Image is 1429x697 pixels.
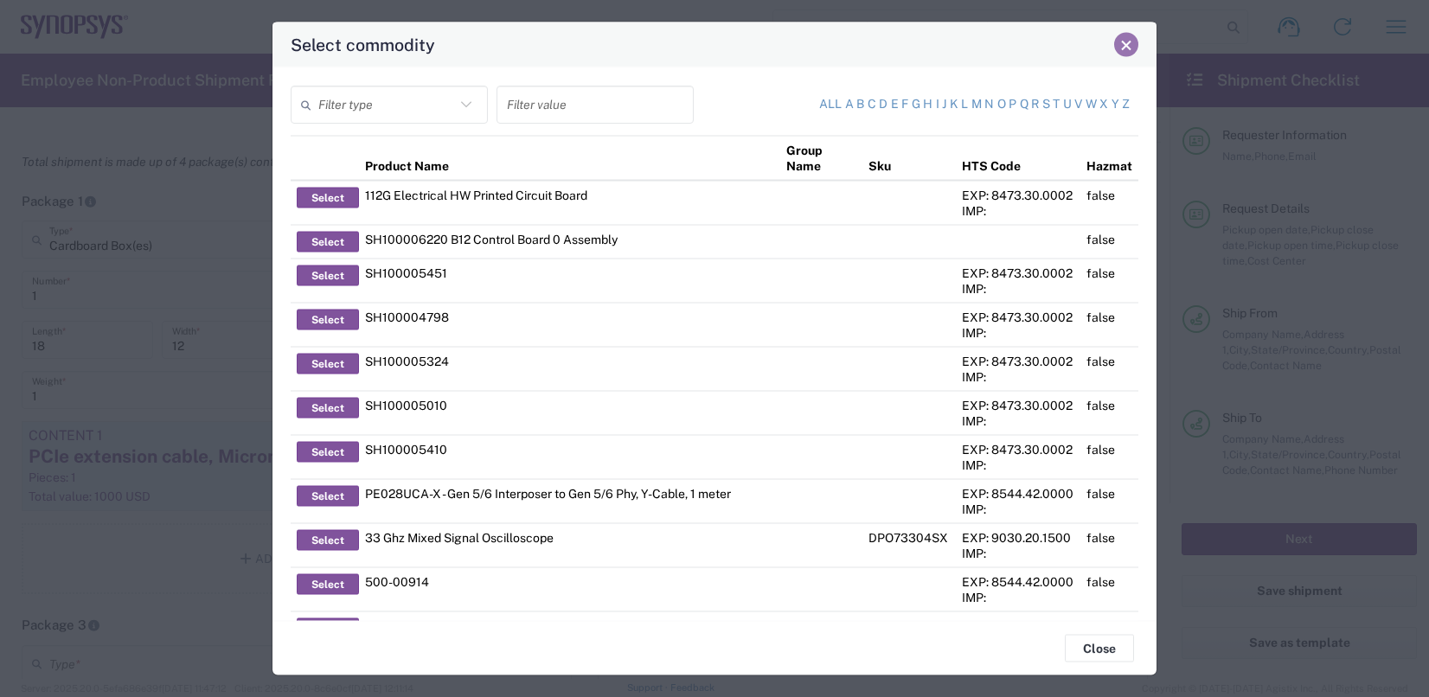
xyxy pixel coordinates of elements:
[1063,96,1072,113] a: u
[961,96,968,113] a: l
[971,96,982,113] a: m
[359,523,780,567] td: 33 Ghz Mixed Signal Oscilloscope
[359,259,780,303] td: SH100005451
[962,530,1074,546] div: EXP: 9030.20.1500
[901,96,908,113] a: f
[1080,611,1138,655] td: false
[962,369,1074,385] div: IMP:
[862,136,956,181] th: Sku
[1122,96,1130,113] a: z
[359,303,780,347] td: SH100004798
[984,96,994,113] a: n
[1080,225,1138,259] td: false
[862,523,956,567] td: DPO73304SX
[962,325,1074,341] div: IMP:
[1065,635,1134,662] button: Close
[962,354,1074,369] div: EXP: 8473.30.0002
[891,96,899,113] a: e
[912,96,920,113] a: g
[297,188,359,208] button: Select
[1112,96,1119,113] a: y
[962,486,1074,502] div: EXP: 8544.42.0000
[359,567,780,611] td: 500-00914
[962,546,1074,561] div: IMP:
[297,530,359,551] button: Select
[950,96,958,113] a: k
[297,618,359,639] button: Select
[291,32,435,57] h4: Select commodity
[297,354,359,374] button: Select
[1080,303,1138,347] td: false
[1053,96,1060,113] a: t
[297,310,359,330] button: Select
[1080,435,1138,479] td: false
[359,435,780,479] td: SH100005410
[359,611,780,655] td: 5m MM OM4 fiber cables
[962,310,1074,325] div: EXP: 8473.30.0002
[359,391,780,435] td: SH100005010
[1080,479,1138,523] td: false
[1114,33,1138,57] button: Close
[856,96,864,113] a: b
[936,96,939,113] a: i
[819,96,842,113] a: All
[1080,136,1138,181] th: Hazmat
[962,457,1074,473] div: IMP:
[780,136,862,181] th: Group Name
[962,618,1074,634] div: EXP: 8517.62.0085
[1080,567,1138,611] td: false
[962,265,1074,281] div: EXP: 8473.30.0002
[1080,523,1138,567] td: false
[359,136,780,181] th: Product Name
[1020,96,1028,113] a: q
[359,181,780,226] td: 112G Electrical HW Printed Circuit Board
[962,398,1074,413] div: EXP: 8473.30.0002
[1099,96,1108,113] a: x
[962,574,1074,590] div: EXP: 8544.42.0000
[297,574,359,595] button: Select
[359,479,780,523] td: PE028UCA-X - Gen 5/6 Interposer to Gen 5/6 Phy, Y-Cable, 1 meter
[1080,347,1138,391] td: false
[962,590,1074,605] div: IMP:
[962,203,1074,219] div: IMP:
[297,442,359,463] button: Select
[1086,96,1097,113] a: w
[845,96,854,113] a: a
[1042,96,1050,113] a: s
[359,347,780,391] td: SH100005324
[923,96,932,113] a: h
[1074,96,1082,113] a: v
[1080,259,1138,303] td: false
[868,96,876,113] a: c
[1031,96,1039,113] a: r
[297,232,359,253] button: Select
[962,442,1074,457] div: EXP: 8473.30.0002
[956,136,1080,181] th: HTS Code
[962,281,1074,297] div: IMP:
[297,486,359,507] button: Select
[997,96,1006,113] a: o
[879,96,888,113] a: d
[297,398,359,419] button: Select
[297,265,359,286] button: Select
[942,96,946,113] a: j
[359,225,780,259] td: SH100006220 B12 Control Board 0 Assembly
[1009,96,1016,113] a: p
[1080,391,1138,435] td: false
[962,502,1074,517] div: IMP:
[962,188,1074,203] div: EXP: 8473.30.0002
[962,413,1074,429] div: IMP:
[1080,181,1138,226] td: false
